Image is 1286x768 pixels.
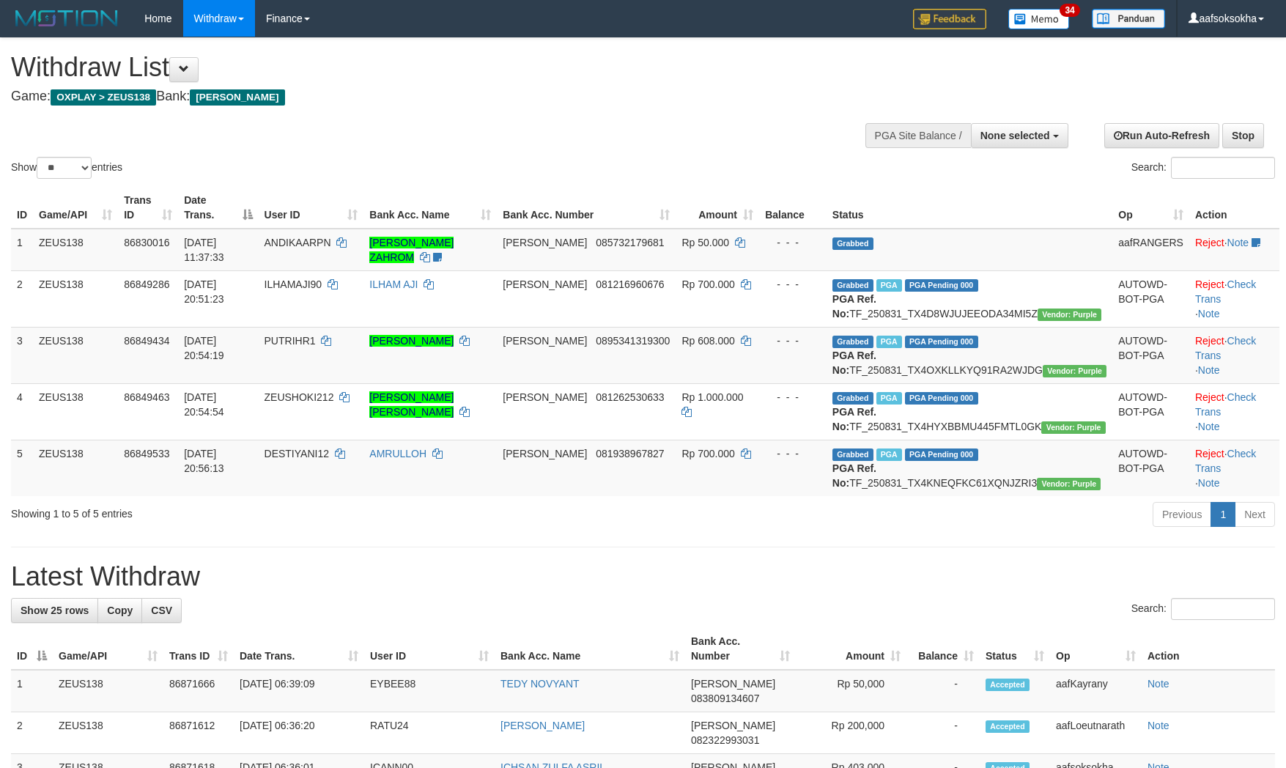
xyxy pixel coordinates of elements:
[1222,123,1264,148] a: Stop
[1037,478,1101,490] span: Vendor URL: https://trx4.1velocity.biz
[1189,383,1279,440] td: · ·
[691,734,759,746] span: Copy 082322993031 to clipboard
[1195,335,1256,361] a: Check Trans
[184,278,224,305] span: [DATE] 20:51:23
[97,598,142,623] a: Copy
[1227,237,1249,248] a: Note
[265,448,329,459] span: DESTIYANI12
[1195,448,1224,459] a: Reject
[1171,157,1275,179] input: Search:
[1148,678,1169,690] a: Note
[832,279,873,292] span: Grabbed
[1195,278,1224,290] a: Reject
[1171,598,1275,620] input: Search:
[33,187,118,229] th: Game/API: activate to sort column ascending
[832,237,873,250] span: Grabbed
[691,693,759,704] span: Copy 083809134607 to clipboard
[596,448,664,459] span: Copy 081938967827 to clipboard
[11,383,33,440] td: 4
[876,279,902,292] span: Marked by aafRornrotha
[1112,270,1189,327] td: AUTOWD-BOT-PGA
[124,237,169,248] span: 86830016
[1112,327,1189,383] td: AUTOWD-BOT-PGA
[184,335,224,361] span: [DATE] 20:54:19
[980,130,1050,141] span: None selected
[986,720,1030,733] span: Accepted
[906,628,980,670] th: Balance: activate to sort column ascending
[681,391,743,403] span: Rp 1.000.000
[596,335,670,347] span: Copy 0895341319300 to clipboard
[832,406,876,432] b: PGA Ref. No:
[500,720,585,731] a: [PERSON_NAME]
[971,123,1068,148] button: None selected
[184,448,224,474] span: [DATE] 20:56:13
[1198,308,1220,320] a: Note
[11,562,1275,591] h1: Latest Withdraw
[1112,187,1189,229] th: Op: activate to sort column ascending
[11,229,33,271] td: 1
[118,187,178,229] th: Trans ID: activate to sort column ascending
[1148,720,1169,731] a: Note
[1142,628,1275,670] th: Action
[1195,335,1224,347] a: Reject
[1050,628,1142,670] th: Op: activate to sort column ascending
[1189,327,1279,383] td: · ·
[1112,440,1189,496] td: AUTOWD-BOT-PGA
[876,448,902,461] span: Marked by aafRornrotha
[765,446,821,461] div: - - -
[500,678,580,690] a: TEDY NOVYANT
[11,628,53,670] th: ID: activate to sort column descending
[11,270,33,327] td: 2
[259,187,364,229] th: User ID: activate to sort column ascending
[681,237,729,248] span: Rp 50.000
[190,89,284,106] span: [PERSON_NAME]
[11,327,33,383] td: 3
[1043,365,1106,377] span: Vendor URL: https://trx4.1velocity.biz
[1060,4,1079,17] span: 34
[53,712,163,754] td: ZEUS138
[759,187,827,229] th: Balance
[905,336,978,348] span: PGA Pending
[11,7,122,29] img: MOTION_logo.png
[827,327,1112,383] td: TF_250831_TX4OXKLLKYQ91RA2WJDG
[369,448,426,459] a: AMRULLOH
[1211,502,1235,527] a: 1
[1041,421,1105,434] span: Vendor URL: https://trx4.1velocity.biz
[681,278,734,290] span: Rp 700.000
[1198,477,1220,489] a: Note
[827,383,1112,440] td: TF_250831_TX4HYXBBMU445FMTL0GK
[596,278,664,290] span: Copy 081216960676 to clipboard
[11,670,53,712] td: 1
[796,670,906,712] td: Rp 50,000
[865,123,971,148] div: PGA Site Balance /
[364,712,495,754] td: RATU24
[832,336,873,348] span: Grabbed
[265,278,322,290] span: ILHAMAJI90
[1195,278,1256,305] a: Check Trans
[1008,9,1070,29] img: Button%20Memo.svg
[1189,270,1279,327] td: · ·
[876,392,902,405] span: Marked by aafRornrotha
[596,391,664,403] span: Copy 081262530633 to clipboard
[33,327,118,383] td: ZEUS138
[11,598,98,623] a: Show 25 rows
[184,391,224,418] span: [DATE] 20:54:54
[163,670,234,712] td: 86871666
[596,237,664,248] span: Copy 085732179681 to clipboard
[827,440,1112,496] td: TF_250831_TX4KNEQFKC61XQNJZRI3
[265,237,331,248] span: ANDIKAARPN
[681,448,734,459] span: Rp 700.000
[11,712,53,754] td: 2
[33,229,118,271] td: ZEUS138
[124,335,169,347] span: 86849434
[832,462,876,489] b: PGA Ref. No:
[124,448,169,459] span: 86849533
[1235,502,1275,527] a: Next
[37,157,92,179] select: Showentries
[876,336,902,348] span: Marked by aafRornrotha
[11,53,843,82] h1: Withdraw List
[503,278,587,290] span: [PERSON_NAME]
[796,712,906,754] td: Rp 200,000
[765,333,821,348] div: - - -
[681,335,734,347] span: Rp 608.000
